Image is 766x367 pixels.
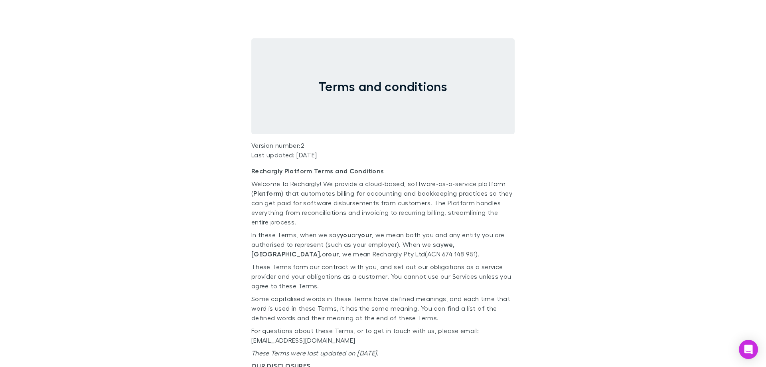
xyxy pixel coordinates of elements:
div: Open Intercom Messenger [739,340,758,359]
p: Version number: 2 [251,141,515,150]
strong: you [340,231,351,239]
strong: your [358,231,372,239]
p: In these Terms, when we say or , we mean both you and any entity you are authorised to represent ... [251,230,515,259]
p: Last updated: [DATE] [251,150,515,160]
p: These Terms form our contract with you, and set out our obligations as a service provider and you... [251,262,515,291]
strong: our [328,250,339,258]
p: Some capitalised words in these Terms have defined meanings, and each time that word is used in t... [251,294,515,323]
em: These Terms were last updated on [DATE]. [251,349,379,357]
strong: Platform [253,189,281,197]
p: For questions about these Terms, or to get in touch with us, please email: [EMAIL_ADDRESS][DOMAIN... [251,326,515,345]
p: Welcome to Rechargly! We provide a cloud-based, software-as-a-service platform ( ) that automates... [251,179,515,227]
h1: Terms and conditions [251,79,515,94]
strong: Rechargly Platform Terms and Conditions [251,167,384,175]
